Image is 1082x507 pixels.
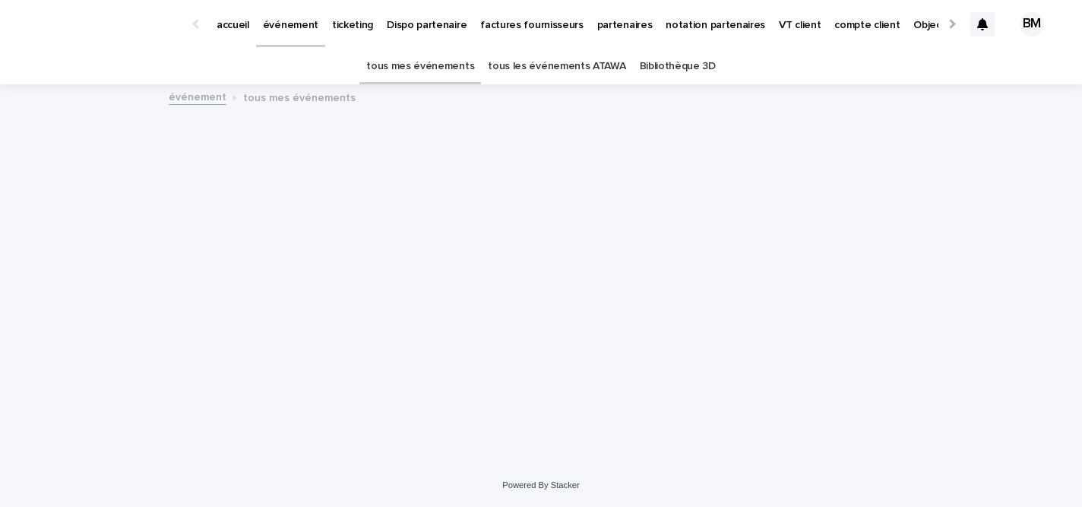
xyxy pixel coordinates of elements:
img: Ls34BcGeRexTGTNfXpUC [30,9,178,40]
div: BM [1020,12,1044,36]
a: tous mes événements [366,49,474,84]
p: tous mes événements [243,88,356,105]
a: événement [169,87,226,105]
a: Bibliothèque 3D [640,49,716,84]
a: Powered By Stacker [502,480,579,490]
a: tous les événements ATAWA [488,49,625,84]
